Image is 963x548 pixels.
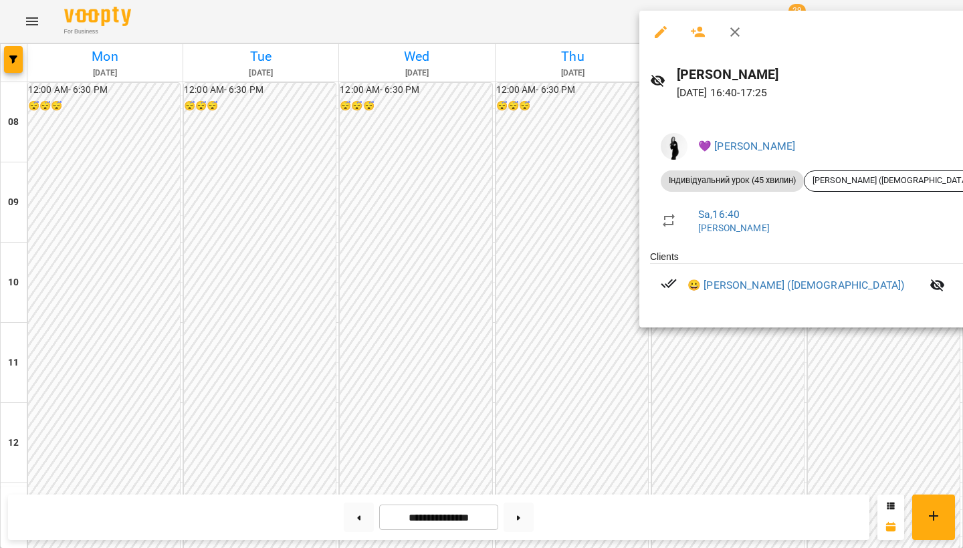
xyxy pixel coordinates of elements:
a: 😀 [PERSON_NAME] ([DEMOGRAPHIC_DATA]) [687,277,904,293]
img: 041a4b37e20a8ced1a9815ab83a76d22.jpeg [661,133,687,160]
svg: Paid [661,275,677,291]
span: Індивідуальний урок (45 хвилин) [661,174,804,186]
a: [PERSON_NAME] [698,223,770,233]
a: 💜 [PERSON_NAME] [698,140,795,152]
a: Sa , 16:40 [698,208,740,221]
